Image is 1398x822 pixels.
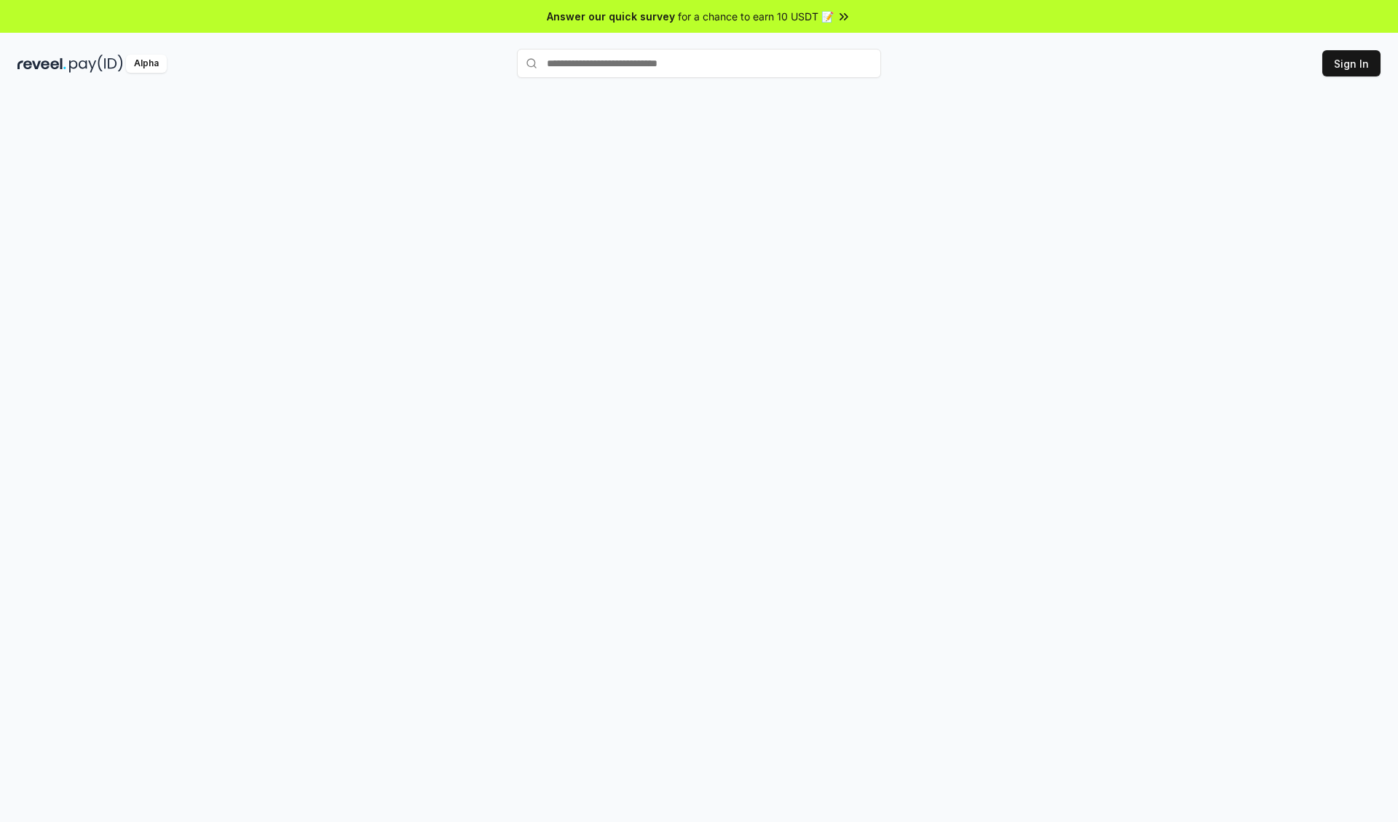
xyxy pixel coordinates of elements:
img: pay_id [69,55,123,73]
span: for a chance to earn 10 USDT 📝 [678,9,834,24]
button: Sign In [1322,50,1381,76]
div: Alpha [126,55,167,73]
span: Answer our quick survey [547,9,675,24]
img: reveel_dark [17,55,66,73]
